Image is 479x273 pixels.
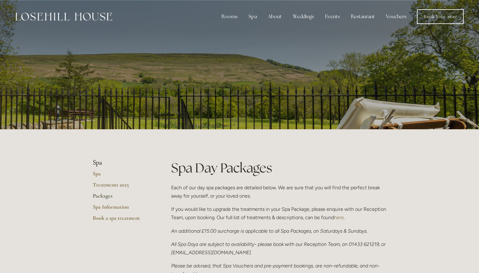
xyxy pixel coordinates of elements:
[417,9,464,24] a: Book Your Stay
[263,10,287,23] div: About
[381,10,411,23] a: Vouchers
[346,10,380,23] div: Restaurant
[171,241,387,255] em: All Spa Days are subject to availability- please book with our Reception Team, on 01433 621219, o...
[288,10,319,23] div: Weddings
[93,192,151,203] a: Packages
[93,203,151,215] a: Spa Information
[171,159,387,177] h1: Spa Day Packages
[334,215,344,220] a: here
[93,215,151,226] a: Book a spa treatment
[171,205,387,222] p: If you would like to upgrade the treatments in your Spa Package, please enquire with our Receptio...
[171,183,387,200] p: Each of our day spa packages are detailed below. We are sure that you will find the perfect break...
[15,13,112,21] img: Losehill House
[171,228,367,234] em: An additional £15.00 surcharge is applicable to all Spa Packages, on Saturdays & Sundays.
[320,10,345,23] div: Events
[217,10,242,23] div: Rooms
[93,181,151,192] a: Treatments 2025
[244,10,262,23] div: Spa
[93,170,151,181] a: Spa
[93,159,151,167] li: Spa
